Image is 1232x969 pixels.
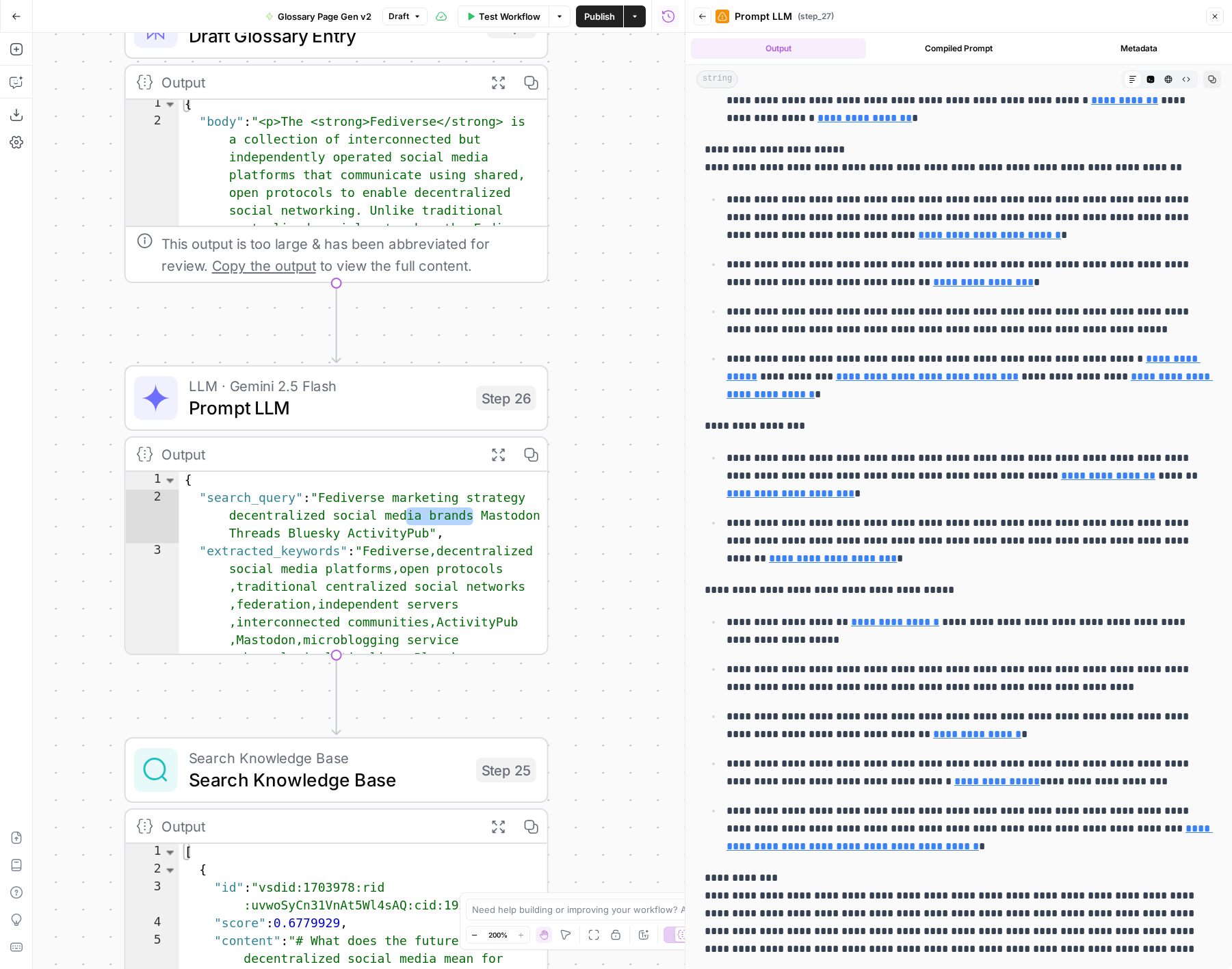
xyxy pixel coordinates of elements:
[124,365,549,655] div: LLM · Gemini 2.5 FlashPrompt LLMStep 26Output{ "search_query":"Fediverse marketing strategy decen...
[126,844,179,862] div: 1
[189,22,476,49] span: Draft Glossary Entry
[458,5,549,27] button: Test Workflow
[576,5,623,27] button: Publish
[332,283,341,362] g: Edge from step_1 to step_26
[189,766,465,793] span: Search Knowledge Base
[161,443,473,465] div: Output
[382,8,428,25] button: Draft
[161,815,473,837] div: Output
[696,70,738,88] span: string
[257,5,380,27] button: Glossary Page Gen v2
[163,96,178,114] span: Toggle code folding, rows 1 through 3
[126,96,179,114] div: 1
[189,747,465,769] span: Search Knowledge Base
[126,543,179,863] div: 3
[487,14,536,38] div: Step 1
[163,472,178,490] span: Toggle code folding, rows 1 through 4
[476,386,536,410] div: Step 26
[488,929,508,940] span: 200%
[126,490,179,543] div: 2
[161,71,473,93] div: Output
[212,257,316,274] span: Copy the output
[126,879,179,915] div: 3
[584,10,615,23] span: Publish
[389,10,409,23] span: Draft
[163,844,178,862] span: Toggle code folding, rows 1 through 7
[161,233,536,276] div: This output is too large & has been abbreviated for review. to view the full content.
[1051,38,1227,59] button: Metadata
[189,394,465,421] span: Prompt LLM
[126,472,179,490] div: 1
[476,758,536,782] div: Step 25
[126,862,179,879] div: 2
[278,10,371,23] span: Glossary Page Gen v2
[163,862,178,879] span: Toggle code folding, rows 2 through 6
[798,10,834,23] span: ( step_27 )
[126,915,179,933] div: 4
[691,38,866,59] button: Output
[479,10,540,23] span: Test Workflow
[332,655,341,734] g: Edge from step_26 to step_25
[189,375,465,397] span: LLM · Gemini 2.5 Flash
[735,10,792,23] span: Prompt LLM
[871,38,1047,59] button: Compiled Prompt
